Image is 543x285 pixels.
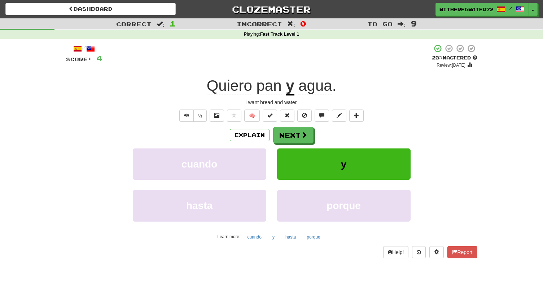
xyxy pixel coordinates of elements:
[509,6,512,11] span: /
[447,246,477,258] button: Report
[273,127,314,143] button: Next
[181,159,218,170] span: cuando
[116,20,152,27] span: Correct
[193,110,207,122] button: ½
[179,110,194,122] button: Play sentence audio (ctl+space)
[66,99,477,106] div: I want bread and water.
[277,148,411,180] button: y
[281,232,300,242] button: hasta
[303,232,324,242] button: porque
[315,110,329,122] button: Discuss sentence (alt+u)
[263,110,277,122] button: Set this sentence to 100% Mastered (alt+m)
[217,234,240,239] small: Learn more:
[210,110,224,122] button: Show image (alt+x)
[178,110,207,122] div: Text-to-speech controls
[286,77,294,95] u: y
[349,110,364,122] button: Add to collection (alt+a)
[133,190,266,221] button: hasta
[398,21,406,27] span: :
[435,3,529,16] a: WitheredWater7269 /
[298,77,332,94] span: agua
[66,56,92,62] span: Score:
[437,63,465,68] small: Review: [DATE]
[297,110,312,122] button: Ignore sentence (alt+i)
[133,148,266,180] button: cuando
[66,44,102,53] div: /
[186,200,213,211] span: hasta
[383,246,409,258] button: Help!
[227,110,241,122] button: Favorite sentence (alt+f)
[207,77,252,94] span: Quiero
[332,110,346,122] button: Edit sentence (alt+d)
[157,21,165,27] span: :
[237,20,282,27] span: Incorrect
[411,19,417,28] span: 9
[439,6,493,13] span: WitheredWater7269
[432,55,477,61] div: Mastered
[432,55,443,61] span: 25 %
[256,77,281,94] span: pan
[268,232,279,242] button: y
[5,3,176,15] a: Dashboard
[341,159,347,170] span: y
[170,19,176,28] span: 1
[287,21,295,27] span: :
[96,54,102,63] span: 4
[230,129,270,141] button: Explain
[327,200,361,211] span: porque
[244,232,266,242] button: cuando
[367,20,393,27] span: To go
[280,110,294,122] button: Reset to 0% Mastered (alt+r)
[187,3,357,15] a: Clozemaster
[260,32,299,37] strong: Fast Track Level 1
[294,77,337,94] span: .
[277,190,411,221] button: porque
[300,19,306,28] span: 0
[244,110,260,122] button: 🧠
[412,246,426,258] button: Round history (alt+y)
